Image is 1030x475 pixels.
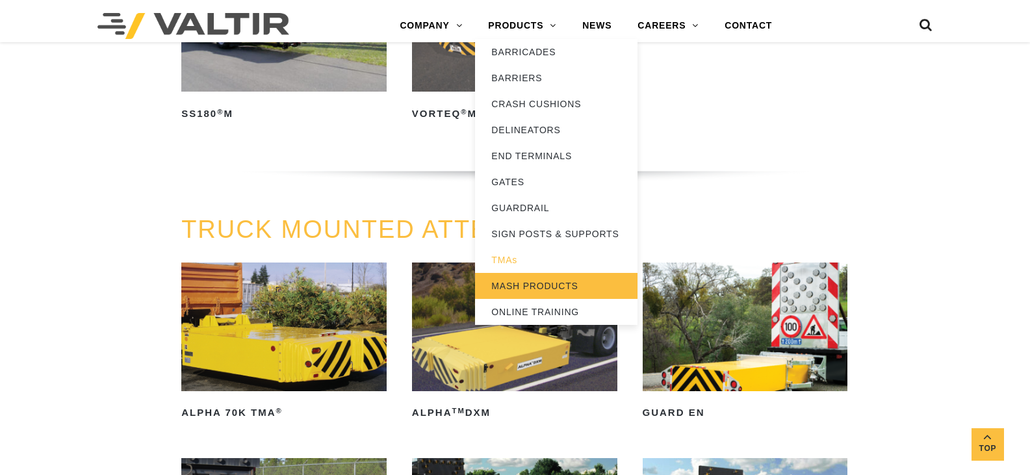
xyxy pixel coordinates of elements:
sup: ® [461,108,467,116]
h2: GUARD EN [643,403,848,424]
a: DELINEATORS [475,117,637,143]
a: GUARD EN [643,263,848,423]
a: PRODUCTS [475,13,569,39]
sup: ® [217,108,224,116]
a: BARRICADES [475,39,637,65]
a: END TERMINALS [475,143,637,169]
h2: ALPHA 70K TMA [181,403,387,424]
sup: ® [276,407,283,415]
a: CRASH CUSHIONS [475,91,637,117]
a: NEWS [569,13,624,39]
a: MASH PRODUCTS [475,273,637,299]
a: Top [972,428,1004,461]
h2: SS180 M [181,103,387,124]
a: COMPANY [387,13,475,39]
a: TRUCK MOUNTED ATTENUATORS [181,216,616,243]
a: TMAs [475,247,637,273]
img: Valtir [97,13,289,39]
span: Top [972,441,1004,456]
a: ONLINE TRAINING [475,299,637,325]
a: ALPHATMDXM [412,263,617,423]
a: GATES [475,169,637,195]
sup: TM [452,407,465,415]
a: CAREERS [624,13,712,39]
a: CONTACT [712,13,785,39]
h2: ALPHA DXM [412,403,617,424]
h2: VORTEQ M [412,103,617,124]
a: ALPHA 70K TMA® [181,263,387,423]
a: SIGN POSTS & SUPPORTS [475,221,637,247]
a: GUARDRAIL [475,195,637,221]
a: BARRIERS [475,65,637,91]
